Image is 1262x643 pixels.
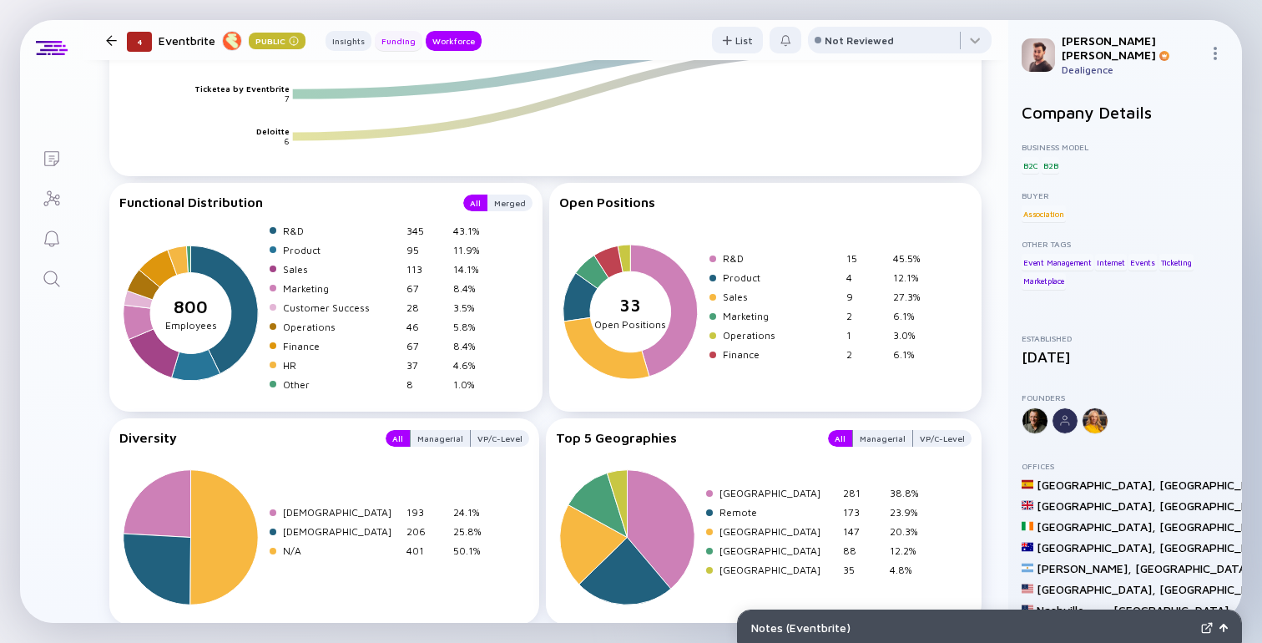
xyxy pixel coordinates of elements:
div: 46 [406,321,447,333]
div: 173 [843,506,883,519]
div: Events [1128,254,1157,271]
div: [GEOGRAPHIC_DATA] [719,564,836,576]
img: Australia Flag [1022,541,1033,553]
div: Merged [487,195,533,211]
div: 3.0% [893,329,933,342]
div: Association [1022,205,1066,222]
div: Established [1022,333,1229,343]
div: Marketing [723,310,840,322]
div: N/A [283,544,400,557]
div: Workforce [426,33,482,49]
div: 9 [846,291,886,303]
div: 5.8% [453,321,493,333]
div: 6.1% [893,310,933,322]
div: Buyer [1022,190,1229,200]
div: 281 [843,487,883,499]
div: 23.9% [890,506,930,519]
img: United States Flag [1022,604,1033,615]
div: 25.8% [453,525,493,538]
div: Offices [1022,461,1229,471]
div: R&D [283,225,400,237]
div: 12.1% [893,271,933,284]
a: Search [20,257,83,297]
div: Notes ( Eventbrite ) [751,620,1194,635]
div: [GEOGRAPHIC_DATA] , [1037,582,1156,596]
div: Product [723,271,840,284]
div: Business Model [1022,142,1229,152]
div: [GEOGRAPHIC_DATA] [719,525,836,538]
div: 2 [846,348,886,361]
div: Insights [326,33,371,49]
tspan: Employees [165,319,217,332]
div: 1.0% [453,378,493,391]
img: United Kingdom Flag [1022,499,1033,511]
div: B2C [1022,157,1039,174]
text: 6 [284,136,290,146]
a: Reminders [20,217,83,257]
div: [DATE] [1022,348,1229,366]
div: 35 [843,564,883,576]
div: [GEOGRAPHIC_DATA] [719,544,836,557]
div: [GEOGRAPHIC_DATA] , [1037,540,1156,554]
div: Ticketing [1159,254,1194,271]
tspan: 33 [619,295,641,315]
div: [GEOGRAPHIC_DATA] , [1037,478,1156,492]
div: Other Tags [1022,239,1229,249]
div: 4 [846,271,886,284]
div: 345 [406,225,447,237]
a: Lists [20,137,83,177]
button: Funding [375,31,422,51]
div: [PERSON_NAME] [PERSON_NAME] [1062,33,1202,62]
button: All [386,430,410,447]
div: Functional Distribution [119,195,447,211]
button: VP/C-Level [471,430,529,447]
div: Managerial [411,430,470,447]
div: 4 [127,32,152,52]
div: Not Reviewed [825,34,894,47]
div: Diversity [119,430,369,447]
div: List [712,28,763,53]
div: All [463,195,487,211]
div: Sales [723,291,840,303]
button: All [828,430,852,447]
div: Marketing [283,282,400,295]
div: Internet [1095,254,1126,271]
div: B2B [1042,157,1059,174]
div: 14.1% [453,263,493,276]
div: Founders [1022,392,1229,403]
h2: Company Details [1022,103,1229,122]
div: 28 [406,301,447,314]
tspan: 800 [174,296,208,316]
div: 4.6% [453,359,493,372]
tspan: Open Positions [594,318,666,331]
div: 95 [406,244,447,256]
div: 8.4% [453,340,493,352]
div: Public [249,33,305,49]
div: [GEOGRAPHIC_DATA] , [1037,519,1156,534]
div: Dealigence [1062,63,1202,76]
div: Operations [283,321,400,333]
text: Deloitte [256,126,290,136]
img: United States Flag [1022,583,1033,595]
button: Workforce [426,31,482,51]
img: Menu [1209,47,1222,60]
button: VP/C-Level [913,430,972,447]
div: 37 [406,359,447,372]
div: Funding [375,33,422,49]
button: Managerial [852,430,913,447]
img: Ireland Flag [1022,520,1033,532]
div: [GEOGRAPHIC_DATA] [719,487,836,499]
img: Open Notes [1219,624,1228,632]
div: 206 [406,525,447,538]
div: 12.2% [890,544,930,557]
div: Eventbrite [159,30,305,51]
div: 1 [846,329,886,342]
div: 67 [406,282,447,295]
button: Insights [326,31,371,51]
div: 2 [846,310,886,322]
div: 3.5% [453,301,493,314]
div: [GEOGRAPHIC_DATA] [1113,603,1229,631]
